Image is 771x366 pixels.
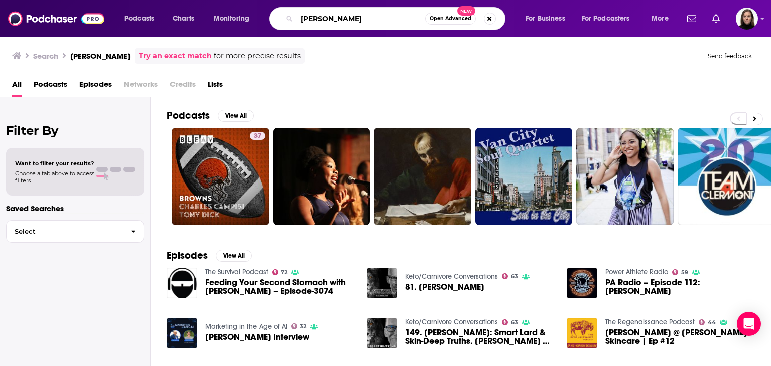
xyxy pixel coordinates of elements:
[425,13,476,25] button: Open AdvancedNew
[567,268,597,298] img: PA Radio – Episode 112: Charles Mayfield
[405,283,484,291] a: 81. Charles Mayfield
[139,50,212,62] a: Try an exact match
[737,312,761,336] div: Open Intercom Messenger
[652,12,669,26] span: More
[297,11,425,27] input: Search podcasts, credits, & more...
[681,270,688,275] span: 59
[6,123,144,138] h2: Filter By
[291,323,307,329] a: 32
[205,333,309,341] span: [PERSON_NAME] Interview
[70,51,131,61] h3: [PERSON_NAME]
[216,250,252,262] button: View All
[205,268,268,276] a: The Survival Podcast
[605,278,755,295] span: PA Radio – Episode 112: [PERSON_NAME]
[167,109,210,122] h2: Podcasts
[582,12,630,26] span: For Podcasters
[214,50,301,62] span: for more precise results
[33,51,58,61] h3: Search
[214,12,249,26] span: Monitoring
[166,11,200,27] a: Charts
[511,320,518,325] span: 63
[218,110,254,122] button: View All
[7,228,122,235] span: Select
[79,76,112,97] a: Episodes
[250,132,265,140] a: 37
[705,52,755,60] button: Send feedback
[124,76,158,97] span: Networks
[124,12,154,26] span: Podcasts
[167,249,252,262] a: EpisodesView All
[172,128,269,225] a: 37
[526,12,565,26] span: For Business
[117,11,167,27] button: open menu
[605,328,755,345] a: Charles Mayfield @ Farrow Skincare | Ep #12
[430,16,471,21] span: Open Advanced
[736,8,758,30] button: Show profile menu
[457,6,475,16] span: New
[300,324,306,329] span: 32
[15,160,94,167] span: Want to filter your results?
[279,7,515,30] div: Search podcasts, credits, & more...
[6,204,144,213] p: Saved Searches
[672,269,688,275] a: 59
[502,319,518,325] a: 63
[170,76,196,97] span: Credits
[205,333,309,341] a: Charles Mayfield Interview
[736,8,758,30] img: User Profile
[208,76,223,97] a: Lists
[605,328,755,345] span: [PERSON_NAME] @ [PERSON_NAME] Skincare | Ep #12
[34,76,67,97] a: Podcasts
[405,328,555,345] span: 149. [PERSON_NAME]: Smart Lard & Skin-Deep Truths. [PERSON_NAME] on Regenerative Skincare and the...
[645,11,681,27] button: open menu
[502,273,518,279] a: 63
[8,9,104,28] img: Podchaser - Follow, Share and Rate Podcasts
[519,11,578,27] button: open menu
[605,268,668,276] a: Power Athlete Radio
[405,272,498,281] a: Keto/Carnivore Conversations
[405,283,484,291] span: 81. [PERSON_NAME]
[708,320,716,325] span: 44
[15,170,94,184] span: Choose a tab above to access filters.
[6,220,144,243] button: Select
[575,11,645,27] button: open menu
[254,131,261,141] span: 37
[708,10,724,27] a: Show notifications dropdown
[205,322,287,331] a: Marketing in the Age of AI
[167,249,208,262] h2: Episodes
[205,278,355,295] span: Feeding Your Second Stomach with [PERSON_NAME] – Episode-3074
[405,318,498,326] a: Keto/Carnivore Conversations
[605,278,755,295] a: PA Radio – Episode 112: Charles Mayfield
[683,10,700,27] a: Show notifications dropdown
[699,319,716,325] a: 44
[405,328,555,345] a: 149. Charles Mayfield: Smart Lard & Skin-Deep Truths. Charles Mayfield on Regenerative Skincare a...
[281,270,287,275] span: 72
[272,269,288,275] a: 72
[167,109,254,122] a: PodcastsView All
[567,318,597,348] img: Charles Mayfield @ Farrow Skincare | Ep #12
[12,76,22,97] a: All
[367,318,398,348] img: 149. Charles Mayfield: Smart Lard & Skin-Deep Truths. Charles Mayfield on Regenerative Skincare a...
[736,8,758,30] span: Logged in as BevCat3
[167,268,197,298] img: Feeding Your Second Stomach with Charles Mayfield – Episode-3074
[367,268,398,298] img: 81. Charles Mayfield
[205,278,355,295] a: Feeding Your Second Stomach with Charles Mayfield – Episode-3074
[207,11,263,27] button: open menu
[605,318,695,326] a: The Regenaissance Podcast
[511,274,518,279] span: 63
[173,12,194,26] span: Charts
[167,318,197,348] img: Charles Mayfield Interview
